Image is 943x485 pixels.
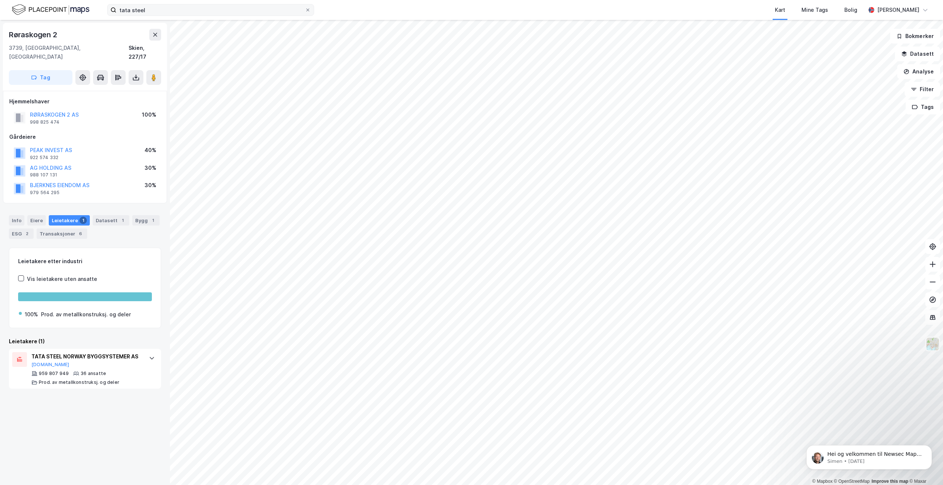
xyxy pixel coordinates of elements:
[895,47,940,61] button: Datasett
[906,100,940,114] button: Tags
[81,371,106,376] div: 36 ansatte
[142,110,156,119] div: 100%
[144,146,156,155] div: 40%
[79,217,87,224] div: 1
[775,6,785,14] div: Kart
[27,215,46,226] div: Eiere
[39,371,69,376] div: 959 807 949
[77,230,84,237] div: 6
[877,6,919,14] div: [PERSON_NAME]
[144,164,156,172] div: 30%
[801,6,828,14] div: Mine Tags
[30,119,59,125] div: 998 825 474
[116,4,305,16] input: Søk på adresse, matrikkel, gårdeiere, leietakere eller personer
[25,310,38,319] div: 100%
[39,379,119,385] div: Prod. av metallkonstruksj. og deler
[129,44,161,61] div: Skien, 227/17
[897,64,940,79] button: Analyse
[23,230,31,237] div: 2
[9,70,72,85] button: Tag
[926,337,940,351] img: Z
[30,155,58,161] div: 922 574 332
[27,275,97,283] div: Vis leietakere uten ansatte
[18,257,152,266] div: Leietakere etter industri
[9,29,59,41] div: Røraskogen 2
[149,217,157,224] div: 1
[31,362,69,368] button: [DOMAIN_NAME]
[795,430,943,481] iframe: Intercom notifications message
[9,97,161,106] div: Hjemmelshaver
[9,337,161,346] div: Leietakere (1)
[41,310,131,319] div: Prod. av metallkonstruksj. og deler
[9,133,161,141] div: Gårdeiere
[844,6,857,14] div: Bolig
[93,215,129,226] div: Datasett
[37,228,87,239] div: Transaksjoner
[31,352,142,361] div: TATA STEEL NORWAY BYGGSYSTEMER AS
[834,479,870,484] a: OpenStreetMap
[9,228,34,239] div: ESG
[9,215,24,226] div: Info
[132,215,160,226] div: Bygg
[905,82,940,97] button: Filter
[890,29,940,44] button: Bokmerker
[49,215,90,226] div: Leietakere
[144,181,156,190] div: 30%
[872,479,908,484] a: Improve this map
[30,172,57,178] div: 988 107 131
[812,479,833,484] a: Mapbox
[119,217,126,224] div: 1
[9,44,129,61] div: 3739, [GEOGRAPHIC_DATA], [GEOGRAPHIC_DATA]
[30,190,59,196] div: 979 564 295
[12,3,89,16] img: logo.f888ab2527a4732fd821a326f86c7f29.svg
